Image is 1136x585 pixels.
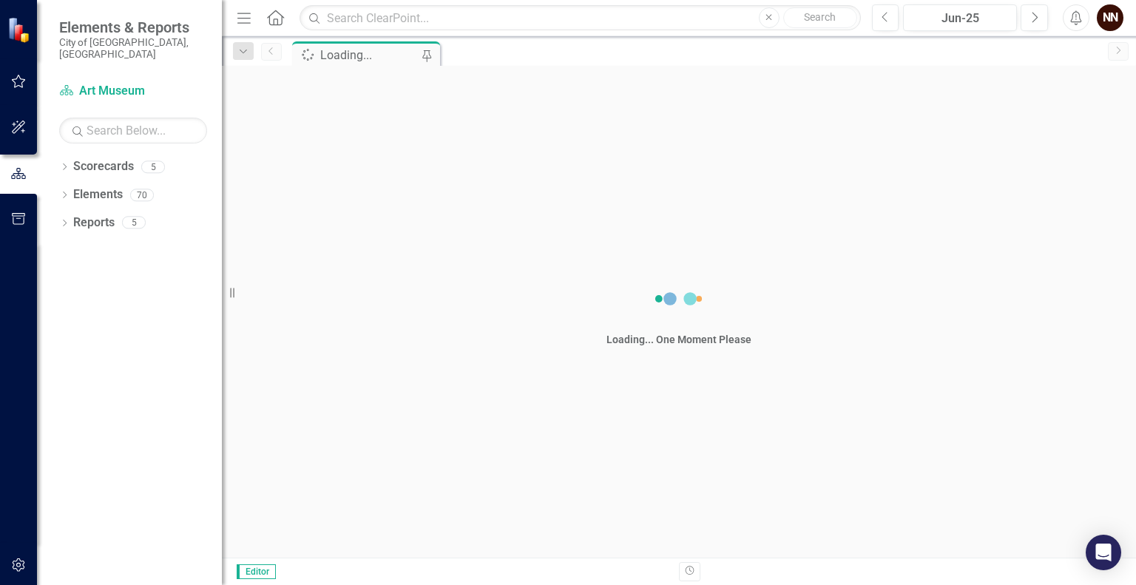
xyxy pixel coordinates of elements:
[903,4,1017,31] button: Jun-25
[7,16,33,42] img: ClearPoint Strategy
[1097,4,1123,31] button: NN
[237,564,276,579] span: Editor
[59,36,207,61] small: City of [GEOGRAPHIC_DATA], [GEOGRAPHIC_DATA]
[908,10,1012,27] div: Jun-25
[300,5,860,31] input: Search ClearPoint...
[1086,535,1121,570] div: Open Intercom Messenger
[804,11,836,23] span: Search
[73,158,134,175] a: Scorecards
[59,18,207,36] span: Elements & Reports
[59,118,207,143] input: Search Below...
[73,214,115,231] a: Reports
[73,186,123,203] a: Elements
[122,217,146,229] div: 5
[320,46,418,64] div: Loading...
[783,7,857,28] button: Search
[130,189,154,201] div: 70
[59,83,207,100] a: Art Museum
[141,160,165,173] div: 5
[606,332,751,347] div: Loading... One Moment Please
